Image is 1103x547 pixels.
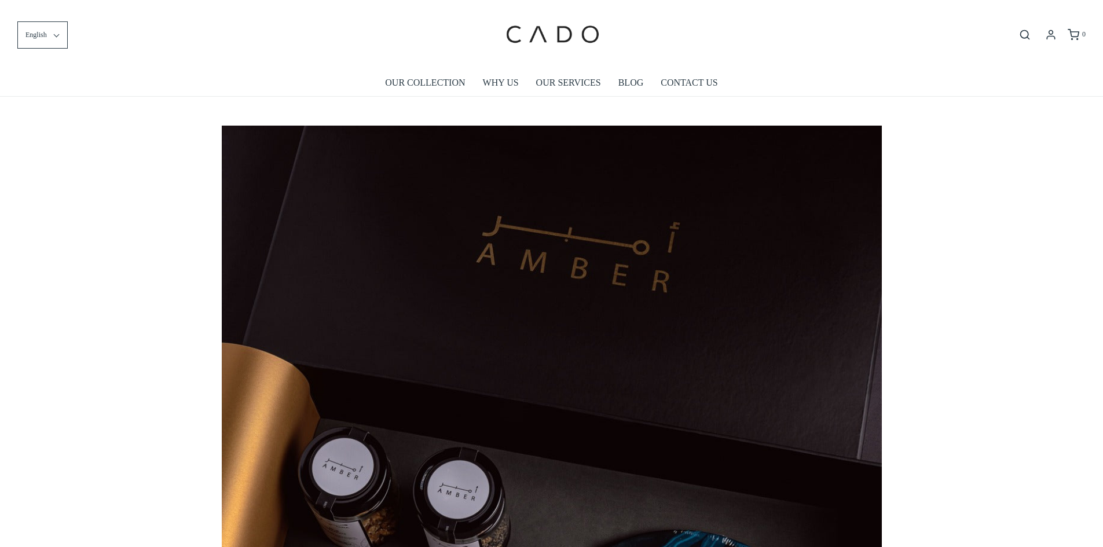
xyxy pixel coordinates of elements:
[536,69,601,96] a: OUR SERVICES
[1014,28,1035,41] button: Open search bar
[1082,30,1086,38] span: 0
[1067,29,1086,41] a: 0
[503,9,601,61] img: cadogifting
[483,69,519,96] a: WHY US
[385,69,465,96] a: OUR COLLECTION
[618,69,644,96] a: BLOG
[661,69,717,96] a: CONTACT US
[25,30,47,41] span: English
[17,21,68,49] button: English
